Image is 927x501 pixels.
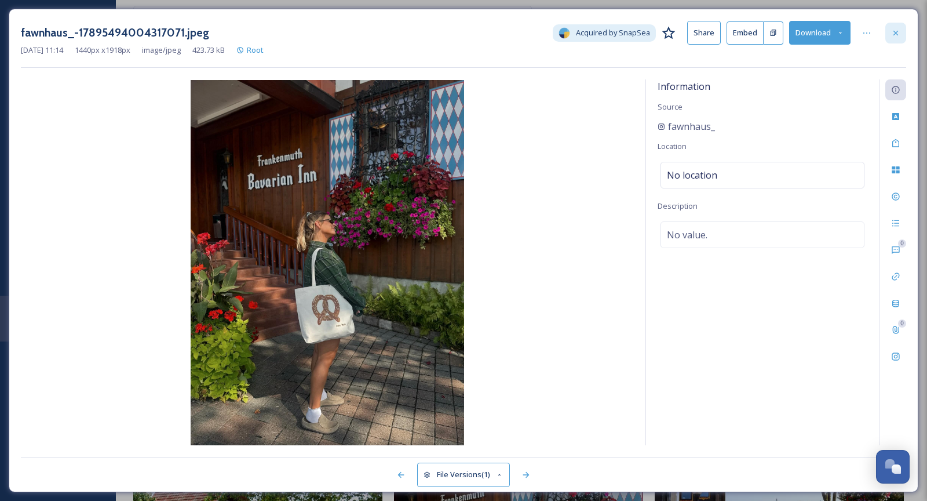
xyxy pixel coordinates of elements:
[658,101,683,112] span: Source
[417,463,510,487] button: File Versions(1)
[727,21,764,45] button: Embed
[687,21,721,45] button: Share
[75,45,130,56] span: 1440 px x 1918 px
[658,201,698,211] span: Description
[142,45,181,56] span: image/jpeg
[667,228,707,242] span: No value.
[192,45,225,56] span: 423.73 kB
[559,27,570,39] img: snapsea-logo.png
[658,141,687,151] span: Location
[789,21,851,45] button: Download
[668,119,715,133] span: fawnhaus_
[576,27,650,38] span: Acquired by SnapSea
[247,45,264,55] span: Root
[21,45,63,56] span: [DATE] 11:14
[658,80,710,93] span: Information
[898,239,906,248] div: 0
[21,24,209,41] h3: fawnhaus_-17895494004317071.jpeg
[667,168,717,182] span: No location
[658,119,715,133] a: fawnhaus_
[21,80,634,445] img: fawnhaus_-17895494004317071.jpeg
[898,320,906,328] div: 0
[876,450,910,484] button: Open Chat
